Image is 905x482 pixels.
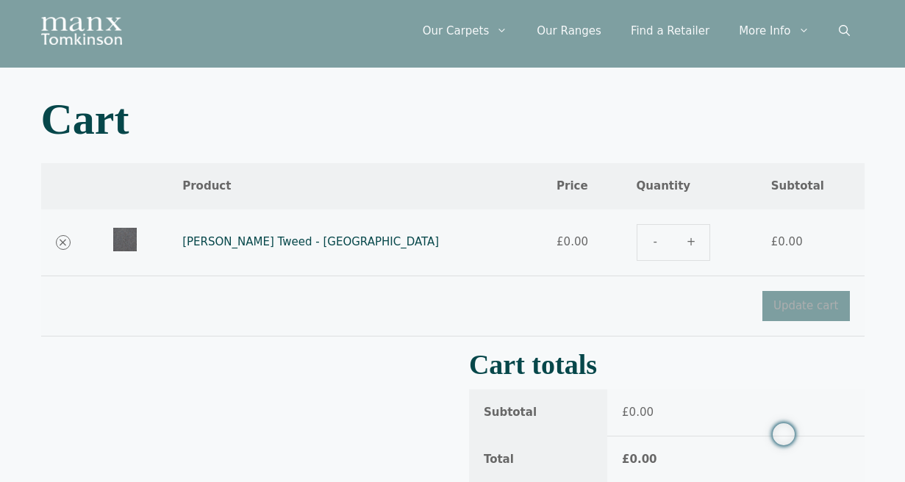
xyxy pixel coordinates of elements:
[557,235,588,248] bdi: 0.00
[824,9,865,53] a: Open Search Bar
[622,163,756,209] th: Quantity
[41,17,122,45] img: Manx Tomkinson
[756,163,865,209] th: Subtotal
[182,235,439,248] a: [PERSON_NAME] Tweed - [GEOGRAPHIC_DATA]
[557,235,564,248] span: £
[168,163,542,209] th: Product
[622,453,657,466] bdi: 0.00
[771,235,779,248] span: £
[408,9,523,53] a: Our Carpets
[469,389,607,436] th: Subtotal
[469,354,865,375] h2: Cart totals
[762,291,850,321] button: Update cart
[542,163,622,209] th: Price
[622,453,629,466] span: £
[622,406,629,419] span: £
[408,9,865,53] nav: Primary
[41,97,865,141] h1: Cart
[113,228,137,251] img: Tomkinson Tweed - Donegal
[771,235,803,248] bdi: 0.00
[622,406,654,419] bdi: 0.00
[522,9,616,53] a: Our Ranges
[56,235,71,250] a: Remove Tomkinson Tweed - Donegal from cart
[616,9,724,53] a: Find a Retailer
[724,9,823,53] a: More Info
